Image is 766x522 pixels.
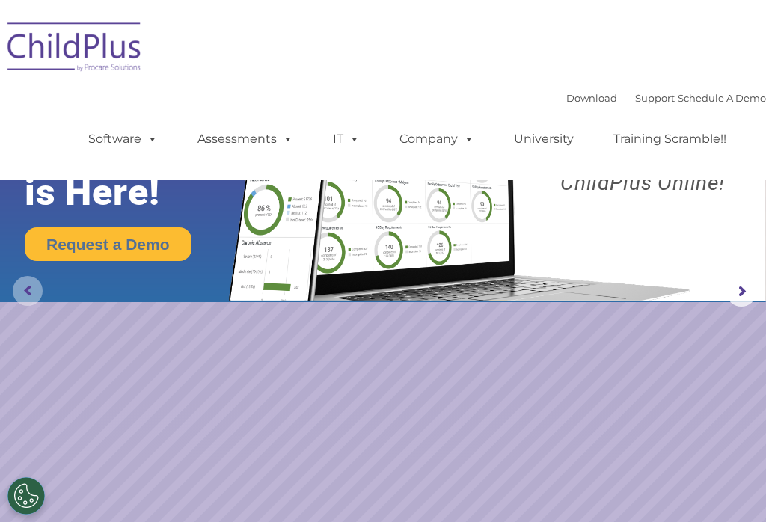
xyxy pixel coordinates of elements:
a: Training Scramble!! [598,124,741,154]
a: Software [73,124,173,154]
rs-layer: Boost your productivity and streamline your success in ChildPlus Online! [529,96,756,193]
a: Download [566,92,617,104]
a: University [499,124,589,154]
rs-layer: The Future of ChildPlus is Here! [25,87,269,213]
a: Assessments [183,124,308,154]
a: Support [635,92,675,104]
a: Request a Demo [25,227,191,261]
a: IT [318,124,375,154]
font: | [566,92,766,104]
a: Schedule A Demo [678,92,766,104]
a: Company [384,124,489,154]
button: Cookies Settings [7,477,45,515]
